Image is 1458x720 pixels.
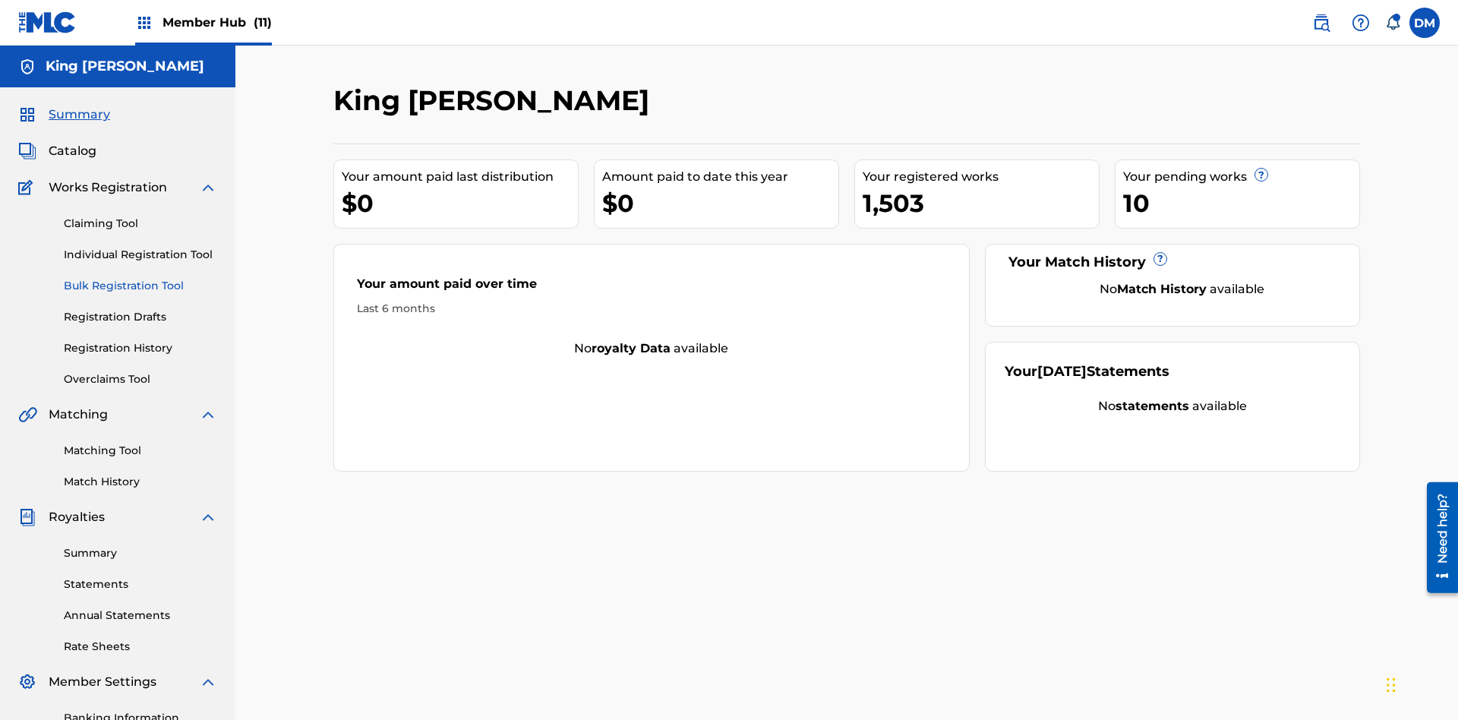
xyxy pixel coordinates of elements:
[1382,647,1458,720] iframe: Chat Widget
[1005,397,1341,415] div: No available
[64,216,217,232] a: Claiming Tool
[18,58,36,76] img: Accounts
[18,142,36,160] img: Catalog
[1409,8,1440,38] div: User Menu
[1117,282,1207,296] strong: Match History
[18,142,96,160] a: CatalogCatalog
[342,168,578,186] div: Your amount paid last distribution
[64,639,217,655] a: Rate Sheets
[1154,253,1166,265] span: ?
[1385,15,1400,30] div: Notifications
[254,15,272,30] span: (11)
[357,275,946,301] div: Your amount paid over time
[64,443,217,459] a: Matching Tool
[64,576,217,592] a: Statements
[49,106,110,124] span: Summary
[1312,14,1330,32] img: search
[18,673,36,691] img: Member Settings
[199,508,217,526] img: expand
[1116,399,1189,413] strong: statements
[163,14,272,31] span: Member Hub
[49,142,96,160] span: Catalog
[1005,362,1169,382] div: Your Statements
[64,474,217,490] a: Match History
[863,168,1099,186] div: Your registered works
[18,508,36,526] img: Royalties
[49,178,167,197] span: Works Registration
[18,11,77,33] img: MLC Logo
[18,106,36,124] img: Summary
[1415,476,1458,601] iframe: Resource Center
[49,673,156,691] span: Member Settings
[1005,252,1341,273] div: Your Match History
[64,340,217,356] a: Registration History
[18,406,37,424] img: Matching
[592,341,671,355] strong: royalty data
[64,608,217,624] a: Annual Statements
[1387,662,1396,708] div: Drag
[1352,14,1370,32] img: help
[49,406,108,424] span: Matching
[1306,8,1336,38] a: Public Search
[1346,8,1376,38] div: Help
[46,58,204,75] h5: King McTesterson
[199,178,217,197] img: expand
[199,406,217,424] img: expand
[602,168,838,186] div: Amount paid to date this year
[18,106,110,124] a: SummarySummary
[357,301,946,317] div: Last 6 months
[64,545,217,561] a: Summary
[1123,186,1359,220] div: 10
[1024,280,1341,298] div: No available
[64,247,217,263] a: Individual Registration Tool
[199,673,217,691] img: expand
[342,186,578,220] div: $0
[64,309,217,325] a: Registration Drafts
[64,371,217,387] a: Overclaims Tool
[1255,169,1267,181] span: ?
[18,178,38,197] img: Works Registration
[863,186,1099,220] div: 1,503
[1123,168,1359,186] div: Your pending works
[64,278,217,294] a: Bulk Registration Tool
[602,186,838,220] div: $0
[334,339,969,358] div: No available
[49,508,105,526] span: Royalties
[1037,363,1087,380] span: [DATE]
[135,14,153,32] img: Top Rightsholders
[333,84,657,118] h2: King [PERSON_NAME]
